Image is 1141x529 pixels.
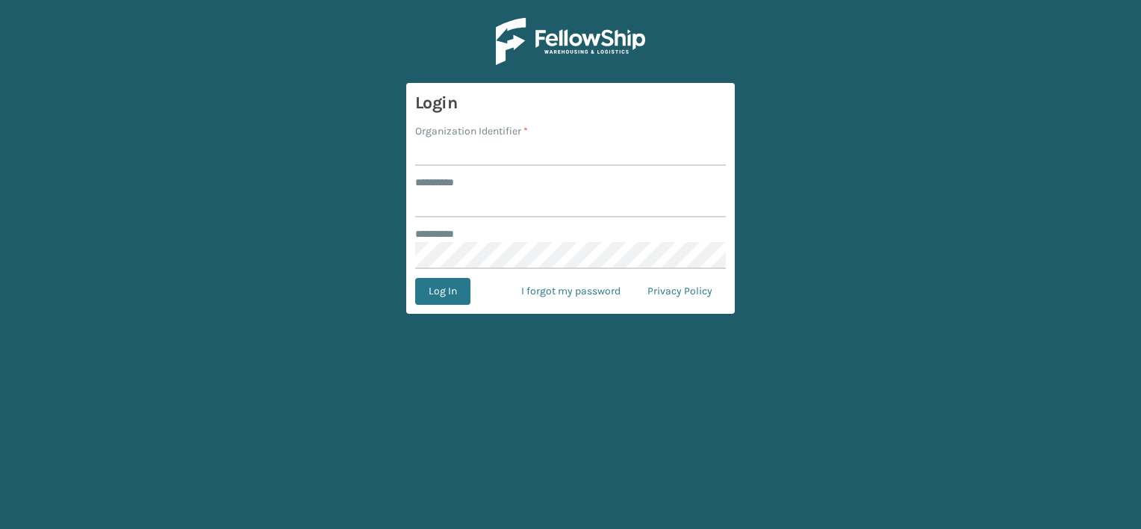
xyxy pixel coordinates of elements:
[415,123,528,139] label: Organization Identifier
[496,18,645,65] img: Logo
[508,278,634,305] a: I forgot my password
[415,278,470,305] button: Log In
[634,278,726,305] a: Privacy Policy
[415,92,726,114] h3: Login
